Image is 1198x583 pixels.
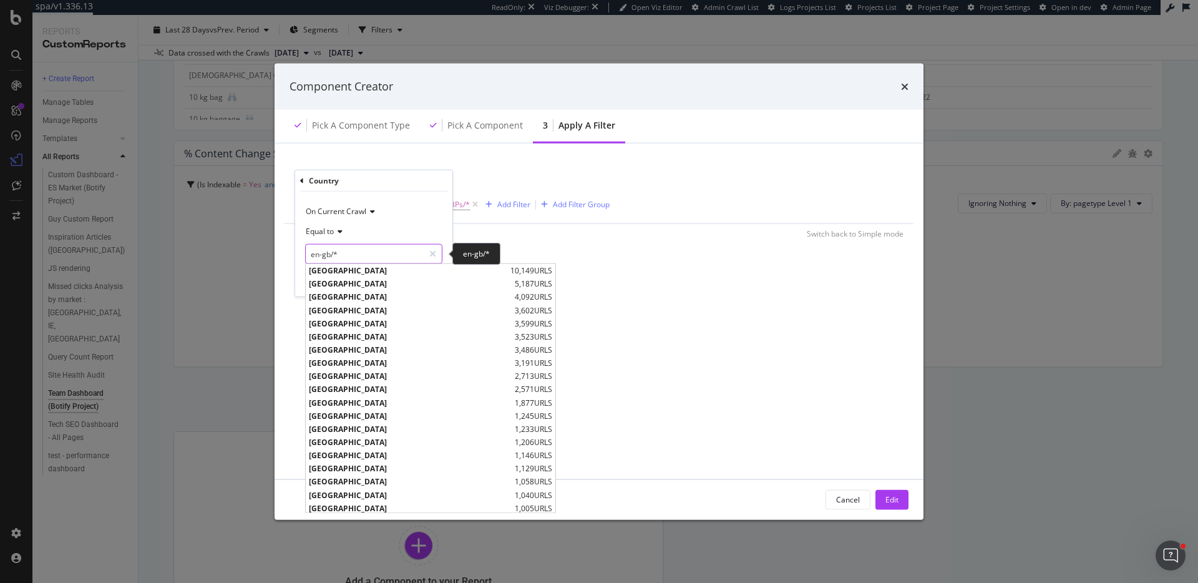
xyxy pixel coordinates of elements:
div: 3 [543,119,548,131]
span: [GEOGRAPHIC_DATA] [309,502,512,513]
div: en-gb/* [452,243,500,265]
span: 1,146 URLS [515,450,552,461]
span: 3,523 URLS [515,331,552,341]
span: [GEOGRAPHIC_DATA] [309,318,512,328]
span: 1,233 URLS [515,423,552,434]
button: Cancel [825,489,870,509]
span: [GEOGRAPHIC_DATA] [309,291,512,302]
div: Component Creator [290,79,393,95]
div: Pick a Component [447,119,523,131]
span: [GEOGRAPHIC_DATA] [309,384,512,394]
span: [GEOGRAPHIC_DATA] [309,397,512,408]
span: 4,092 URLS [515,291,552,302]
span: 1,005 URLS [515,502,552,513]
div: Country [309,175,339,186]
iframe: Intercom live chat [1156,541,1186,571]
span: 3,486 URLS [515,345,552,355]
span: 2,571 URLS [515,384,552,394]
div: Add Filter [497,199,530,210]
span: 2,713 URLS [515,371,552,381]
div: Switch back to Simple mode [807,228,903,239]
span: 3,602 URLS [515,305,552,315]
span: 10,149 URLS [510,265,552,276]
div: Edit [885,494,898,505]
span: 1,206 URLS [515,437,552,448]
span: [GEOGRAPHIC_DATA] [309,358,512,368]
span: 3,191 URLS [515,358,552,368]
button: Add Filter Group [536,197,610,212]
span: [GEOGRAPHIC_DATA] [309,371,512,381]
span: 5,187 URLS [515,278,552,289]
button: Cancel [300,274,339,287]
span: 1,877 URLS [515,397,552,408]
span: [GEOGRAPHIC_DATA] [309,278,512,289]
span: 1,040 URLS [515,489,552,500]
span: [GEOGRAPHIC_DATA] [309,331,512,341]
span: 1,058 URLS [515,476,552,487]
button: Edit [875,489,908,509]
span: [GEOGRAPHIC_DATA] [309,410,512,421]
span: Equal to [306,226,334,237]
span: [GEOGRAPHIC_DATA] [309,463,512,474]
span: [GEOGRAPHIC_DATA] [309,345,512,355]
span: [GEOGRAPHIC_DATA] [309,476,512,487]
div: Cancel [836,494,860,505]
span: [GEOGRAPHIC_DATA] [309,489,512,500]
div: Pick a Component type [312,119,410,131]
span: [GEOGRAPHIC_DATA] [309,437,512,448]
span: [GEOGRAPHIC_DATA] [309,265,507,276]
span: 1,245 URLS [515,410,552,421]
div: Add Filter Group [553,199,610,210]
button: Switch back to Simple mode [802,223,903,243]
div: times [901,79,908,95]
span: [GEOGRAPHIC_DATA] [309,450,512,461]
span: [GEOGRAPHIC_DATA] [309,423,512,434]
div: Apply a Filter [558,119,615,131]
span: RBPs/* [446,195,470,213]
div: modal [275,64,923,520]
span: 3,599 URLS [515,318,552,328]
span: On Current Crawl [306,206,366,217]
button: Add Filter [480,197,530,212]
span: 1,129 URLS [515,463,552,474]
span: [GEOGRAPHIC_DATA] [309,305,512,315]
